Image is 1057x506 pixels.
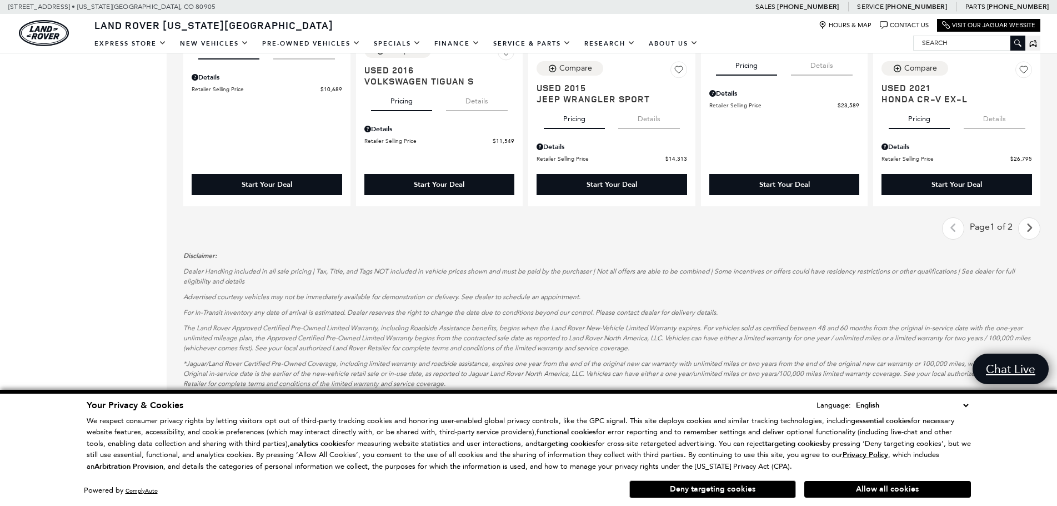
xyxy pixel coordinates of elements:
a: New Vehicles [173,34,256,53]
strong: functional cookies [537,427,596,437]
div: Pricing Details - Honda CR-V EX-L [881,142,1032,152]
a: land-rover [19,20,69,46]
span: Used 2021 [881,82,1024,93]
button: details tab [791,51,853,76]
span: $11,549 [493,137,514,145]
button: pricing tab [544,105,605,129]
nav: Main Navigation [88,34,705,53]
u: Privacy Policy [843,450,888,460]
span: Chat Live [980,361,1041,376]
span: Jeep Wrangler Sport [537,93,679,105]
div: Powered by [84,487,158,494]
select: Language Select [853,399,971,411]
div: Start Your Deal [364,174,515,195]
a: Used 2015Jeep Wrangler Sport [537,82,687,105]
span: Honda CR-V EX-L [881,93,1024,105]
div: Compare [559,63,592,73]
span: Parts [965,3,985,11]
a: Retailer Selling Price $14,313 [537,155,687,163]
button: Save Vehicle [670,61,687,82]
a: Service & Parts [487,34,578,53]
div: Start Your Deal [881,174,1032,195]
span: Retailer Selling Price [537,155,665,163]
a: EXPRESS STORE [88,34,173,53]
a: Visit Our Jaguar Website [942,21,1035,29]
span: $23,589 [838,101,859,110]
span: Retailer Selling Price [192,85,320,93]
a: Retailer Selling Price $23,589 [709,101,860,110]
div: Start Your Deal [587,180,637,190]
div: Start Your Deal [931,180,982,190]
a: [PHONE_NUMBER] [987,2,1049,11]
strong: targeting cookies [765,439,823,449]
a: Specials [367,34,428,53]
div: Start Your Deal [192,174,342,195]
span: Land Rover [US_STATE][GEOGRAPHIC_DATA] [94,18,333,32]
strong: Arbitration Provision [94,462,163,472]
button: pricing tab [716,51,777,76]
a: Privacy Policy [843,450,888,459]
button: details tab [446,87,508,111]
strong: essential cookies [855,416,911,426]
p: The Land Rover Approved Certified Pre-Owned Limited Warranty, including Roadside Assistance benef... [183,323,1040,353]
a: Finance [428,34,487,53]
div: Pricing Details - Jeep Wrangler Rubicon [192,72,342,82]
div: Pricing Details - Jeep Wrangler Sport [537,142,687,152]
div: Language: [816,401,851,409]
span: Retailer Selling Price [364,137,493,145]
a: ComplyAuto [126,487,158,494]
span: Retailer Selling Price [709,101,838,110]
div: Start Your Deal [709,174,860,195]
p: Dealer Handling included in all sale pricing | Tax, Title, and Tags NOT included in vehicle price... [183,266,1040,286]
div: Pricing Details - Volkswagen Tiguan S [364,124,515,134]
button: Compare Vehicle [537,61,603,76]
img: Land Rover [19,20,69,46]
strong: analytics cookies [290,439,345,449]
a: Land Rover [US_STATE][GEOGRAPHIC_DATA] [88,18,340,32]
p: Advertised courtesy vehicles may not be immediately available for demonstration or delivery. See ... [183,292,1040,302]
a: Hours & Map [819,21,871,29]
a: [PHONE_NUMBER] [885,2,947,11]
div: Page 1 of 2 [964,217,1018,240]
span: Retailer Selling Price [881,155,1010,163]
a: Used 2021Honda CR-V EX-L [881,82,1032,105]
div: Start Your Deal [537,174,687,195]
p: For In-Transit inventory any date of arrival is estimated. Dealer reserves the right to change th... [183,307,1040,318]
p: *Jaguar/Land Rover Certified Pre-Owned Coverage, including limited warranty and roadside assistan... [183,359,1040,389]
button: details tab [964,105,1025,129]
span: $26,795 [1010,155,1032,163]
p: We respect consumer privacy rights by letting visitors opt out of third-party tracking cookies an... [87,415,971,473]
span: $10,689 [320,85,342,93]
button: details tab [618,105,680,129]
a: Contact Us [880,21,929,29]
a: [PHONE_NUMBER] [777,2,839,11]
a: Retailer Selling Price $26,795 [881,155,1032,163]
a: Used 2016Volkswagen Tiguan S [364,65,515,87]
button: pricing tab [889,105,950,129]
span: Service [857,3,883,11]
div: Start Your Deal [242,180,292,190]
a: Retailer Selling Price $10,689 [192,85,342,93]
a: [STREET_ADDRESS] • [US_STATE][GEOGRAPHIC_DATA], CO 80905 [8,3,216,11]
span: Sales [755,3,775,11]
button: Save Vehicle [498,43,514,65]
span: Used 2016 [364,65,507,76]
div: Pricing Details - BMW 2 Series M240i [709,88,860,98]
span: Your Privacy & Cookies [87,399,183,411]
button: Allow all cookies [804,481,971,498]
strong: targeting cookies [538,439,595,449]
button: Save Vehicle [1015,61,1032,82]
a: Research [578,34,642,53]
a: next page [1018,219,1041,239]
span: Volkswagen Tiguan S [364,76,507,87]
button: Deny targeting cookies [629,480,796,498]
div: Start Your Deal [414,180,464,190]
span: Used 2015 [537,82,679,93]
a: About Us [642,34,705,53]
span: $14,313 [665,155,687,163]
div: Start Your Deal [759,180,810,190]
input: Search [914,36,1025,49]
a: Chat Live [973,354,1049,384]
div: Compare [904,63,937,73]
button: pricing tab [371,87,432,111]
